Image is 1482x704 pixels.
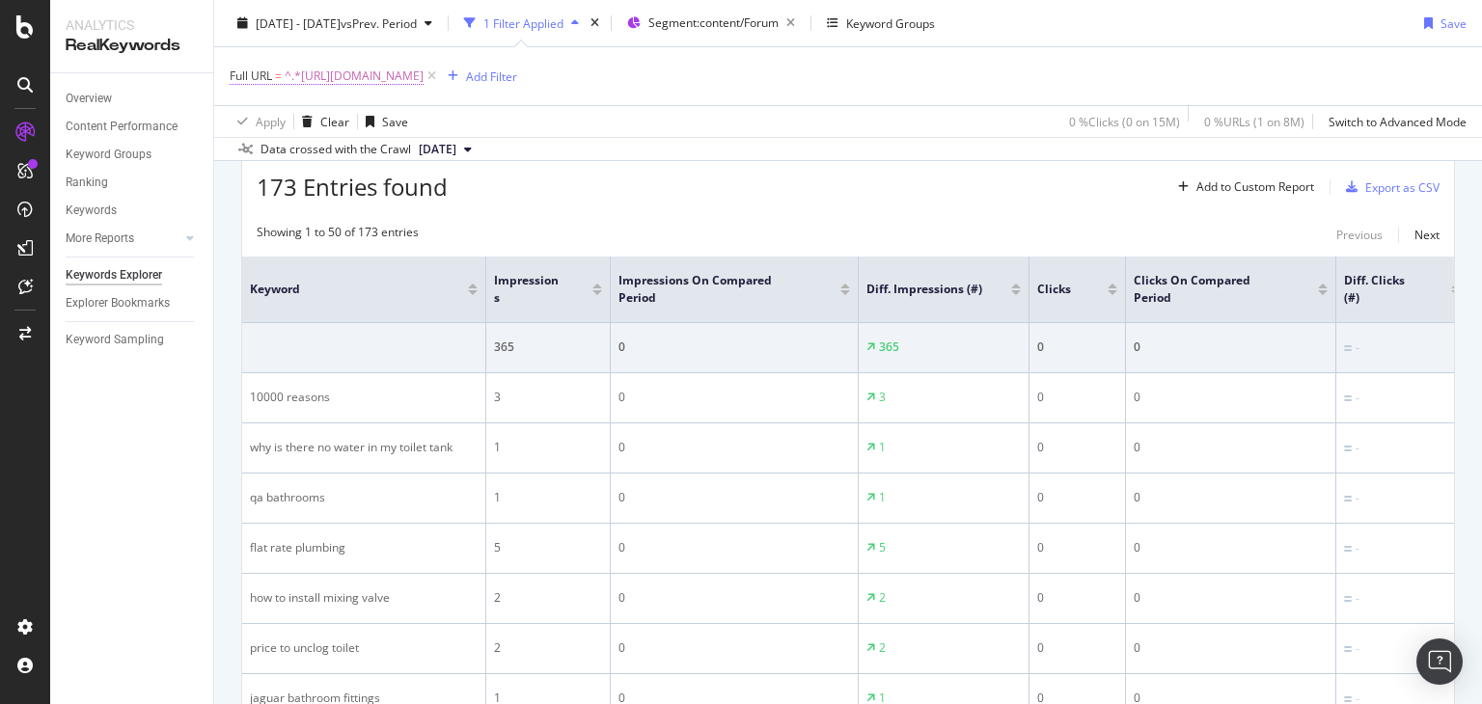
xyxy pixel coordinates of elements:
div: - [1356,440,1359,457]
div: 0 [618,589,850,607]
div: Keyword Groups [66,145,151,165]
div: Keyword Sampling [66,330,164,350]
a: Content Performance [66,117,200,137]
div: 10000 reasons [250,389,478,406]
a: More Reports [66,229,180,249]
button: Save [1416,8,1467,39]
div: flat rate plumbing [250,539,478,556]
div: Clear [320,113,349,129]
div: 1 Filter Applied [483,14,563,31]
img: Equal [1344,496,1352,501]
div: - [1356,490,1359,507]
button: Next [1414,224,1440,247]
div: 2 [879,589,886,607]
span: [DATE] - [DATE] [256,14,341,31]
button: [DATE] - [DATE]vsPrev. Period [230,8,440,39]
div: Content Performance [66,117,178,137]
div: 2 [494,639,602,657]
span: Keyword [250,281,439,298]
span: Diff. Impressions (#) [866,281,982,298]
span: 173 Entries found [257,171,448,203]
div: Save [1441,14,1467,31]
div: 0 % Clicks ( 0 on 15M ) [1069,113,1180,129]
img: Equal [1344,546,1352,552]
span: Clicks On Compared Period [1134,272,1289,307]
div: 0 [1037,439,1117,456]
div: Analytics [66,15,198,35]
div: 5 [879,539,886,556]
a: Overview [66,89,200,109]
div: 0 [1134,389,1328,406]
div: Switch to Advanced Mode [1329,113,1467,129]
div: Add to Custom Report [1196,181,1314,193]
img: Equal [1344,395,1352,401]
div: 0 [1037,389,1117,406]
span: Full URL [230,68,272,84]
div: 0 [1037,589,1117,607]
div: 1 [494,489,602,506]
span: Diff. Clicks (#) [1344,272,1422,307]
a: Keyword Sampling [66,330,200,350]
button: Add Filter [440,65,517,88]
div: Previous [1336,227,1383,243]
img: Equal [1344,646,1352,652]
div: Explorer Bookmarks [66,293,170,313]
a: Keywords [66,201,200,221]
div: 3 [494,389,602,406]
img: Equal [1344,696,1352,702]
span: vs Prev. Period [341,14,417,31]
span: 2025 Sep. 1st [419,141,456,158]
button: [DATE] [411,138,480,161]
div: - [1356,640,1359,658]
button: Export as CSV [1338,172,1440,203]
div: Data crossed with the Crawl [261,141,411,158]
div: 2 [879,639,886,657]
div: 0 [1037,338,1117,356]
div: - [1356,339,1359,357]
div: Open Intercom Messenger [1416,638,1463,685]
div: RealKeywords [66,35,198,57]
div: times [587,14,603,33]
button: Keyword Groups [819,8,943,39]
span: = [275,68,282,84]
span: Impressions On Compared Period [618,272,811,307]
div: 0 [1037,639,1117,657]
div: - [1356,390,1359,407]
div: 2 [494,589,602,607]
div: Save [382,113,408,129]
button: Save [358,106,408,137]
span: Segment: content/Forum [648,14,779,31]
a: Ranking [66,173,200,193]
div: 0 [1134,338,1328,356]
div: 0 [1037,539,1117,556]
div: 0 [618,439,850,456]
button: Segment:content/Forum [619,8,803,39]
a: Keywords Explorer [66,265,200,285]
div: qa bathrooms [250,489,478,506]
div: 365 [494,338,602,356]
div: Keyword Groups [846,14,935,31]
div: Keywords [66,201,117,221]
button: Switch to Advanced Mode [1321,106,1467,137]
div: Next [1414,227,1440,243]
img: Equal [1344,446,1352,451]
a: Explorer Bookmarks [66,293,200,313]
div: 1 [494,439,602,456]
button: Add to Custom Report [1170,172,1314,203]
div: Apply [256,113,286,129]
div: 3 [879,389,886,406]
div: 0 [618,539,850,556]
div: 0 [618,489,850,506]
div: - [1356,540,1359,557]
div: 0 [1134,639,1328,657]
button: Clear [294,106,349,137]
div: 0 [1134,539,1328,556]
div: Add Filter [466,68,517,84]
div: Ranking [66,173,108,193]
div: 5 [494,539,602,556]
button: Apply [230,106,286,137]
div: 0 [1134,589,1328,607]
div: Keywords Explorer [66,265,162,285]
div: 0 [1134,439,1328,456]
div: Showing 1 to 50 of 173 entries [257,224,419,247]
